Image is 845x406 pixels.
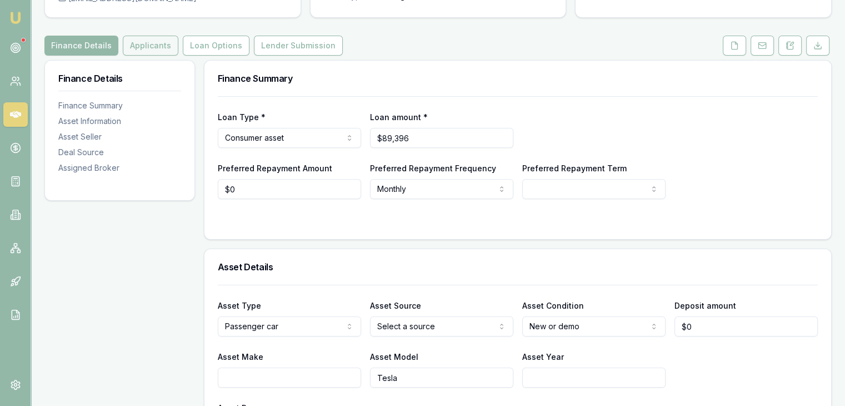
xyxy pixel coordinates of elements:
[370,112,428,122] label: Loan amount *
[370,128,513,148] input: $
[58,147,181,158] div: Deal Source
[218,263,818,271] h3: Asset Details
[121,36,181,56] a: Applicants
[181,36,252,56] a: Loan Options
[252,36,345,56] a: Lender Submission
[522,301,584,310] label: Asset Condition
[674,301,736,310] label: Deposit amount
[218,179,361,199] input: $
[58,162,181,174] div: Assigned Broker
[370,301,421,310] label: Asset Source
[183,36,249,56] button: Loan Options
[44,36,118,56] button: Finance Details
[370,164,496,173] label: Preferred Repayment Frequency
[522,164,627,173] label: Preferred Repayment Term
[9,11,22,24] img: emu-icon-u.png
[58,100,181,111] div: Finance Summary
[58,74,181,83] h3: Finance Details
[370,352,418,362] label: Asset Model
[58,116,181,127] div: Asset Information
[254,36,343,56] button: Lender Submission
[58,131,181,142] div: Asset Seller
[218,301,261,310] label: Asset Type
[218,352,263,362] label: Asset Make
[218,74,818,83] h3: Finance Summary
[123,36,178,56] button: Applicants
[218,112,266,122] label: Loan Type *
[674,316,818,336] input: $
[44,36,121,56] a: Finance Details
[522,352,564,362] label: Asset Year
[218,164,332,173] label: Preferred Repayment Amount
